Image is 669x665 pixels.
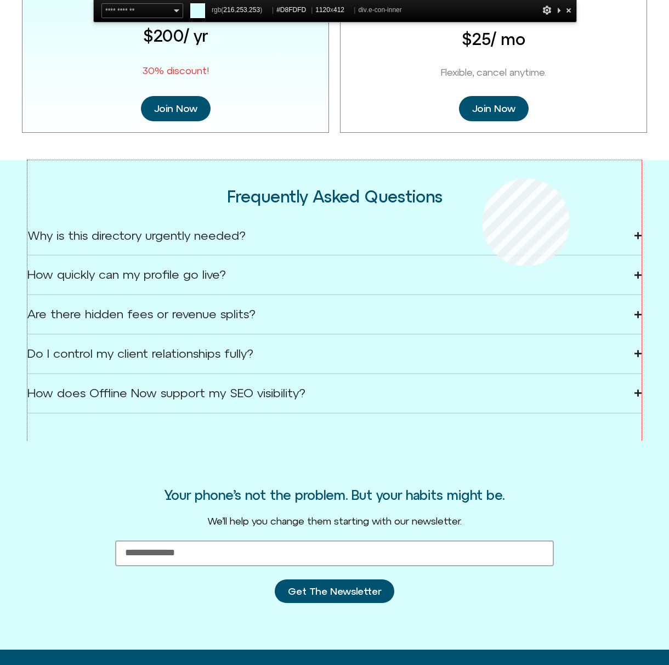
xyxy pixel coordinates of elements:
[27,309,256,320] div: Are there hidden fees or revenue splits?
[223,6,234,14] span: 216
[115,540,554,617] form: New Form
[27,388,305,399] div: How does Offline Now support my SEO visibility?
[249,6,260,14] span: 253
[367,6,402,14] span: .e-con-inner
[3,270,18,285] img: N5FCcHC.png
[27,374,642,414] summary: How does Offline Now support my SEO visibility?
[441,66,546,78] span: Flexible, cancel anytime.
[491,30,525,48] span: / mo
[10,5,27,23] img: N5FCcHC.png
[212,3,269,17] span: rgb( , , )
[276,3,308,17] span: #D8FDFD
[141,96,211,121] a: Join Now
[3,3,217,26] button: Expand Header Button
[31,241,196,281] p: Could you share your email? If we’ve chatted before, we’ll continue from there. If not, we’ll sta...
[554,3,563,17] div: Collapse This Panel
[31,300,196,326] p: Oops, something went wrong. Could you try again in a bit?
[191,5,210,24] svg: Close Chatbot Button
[275,579,394,604] button: Get The Newsletter
[472,103,515,115] span: Join Now
[333,6,344,14] span: 412
[563,3,574,17] div: Close and Stop Picking
[68,106,151,122] h1: [DOMAIN_NAME]
[31,196,196,223] p: Hey there, I’m Offline — your digital balance coach. Ready to dive in?
[27,256,642,295] summary: How quickly can my profile go live?
[154,103,197,115] span: Join Now
[3,315,18,330] img: N5FCcHC.png
[311,6,313,14] span: |
[27,348,253,359] div: Do I control my client relationships fully?
[173,5,191,24] svg: Restart Conversation Button
[541,3,552,17] div: Options
[288,586,381,597] span: Get The Newsletter
[27,188,642,206] h2: Frequently Asked Questions
[188,350,205,368] svg: Voice Input Button
[27,217,642,256] summary: Why is this directory urgently needed?
[354,6,355,14] span: |
[207,515,462,527] span: We’ll help you change them starting with our newsletter.
[32,7,168,21] h2: [DOMAIN_NAME]
[143,65,209,76] span: 30% discount!
[95,169,124,182] p: [DATE]
[143,27,208,45] h1: $200
[88,51,132,95] img: N5FCcHC.png
[462,30,525,48] h1: $25
[315,3,351,17] span: x
[184,26,208,45] span: / yr
[27,269,226,280] div: How quickly can my profile go live?
[459,96,529,121] a: Join Now
[27,295,642,335] summary: Are there hidden fees or revenue splits?
[272,6,274,14] span: |
[315,6,330,14] span: 1120
[27,217,642,414] div: Accordion. Open links with Enter or Space, close with Escape, and navigate with Arrow Keys
[165,488,504,502] h3: Your phone’s not the problem. But your habits might be.
[27,230,246,241] div: Why is this directory urgently needed?
[3,212,18,227] img: N5FCcHC.png
[27,335,642,374] summary: Do I control my client relationships fully?
[236,6,247,14] span: 253
[19,353,170,364] textarea: Message Input
[358,3,401,17] span: div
